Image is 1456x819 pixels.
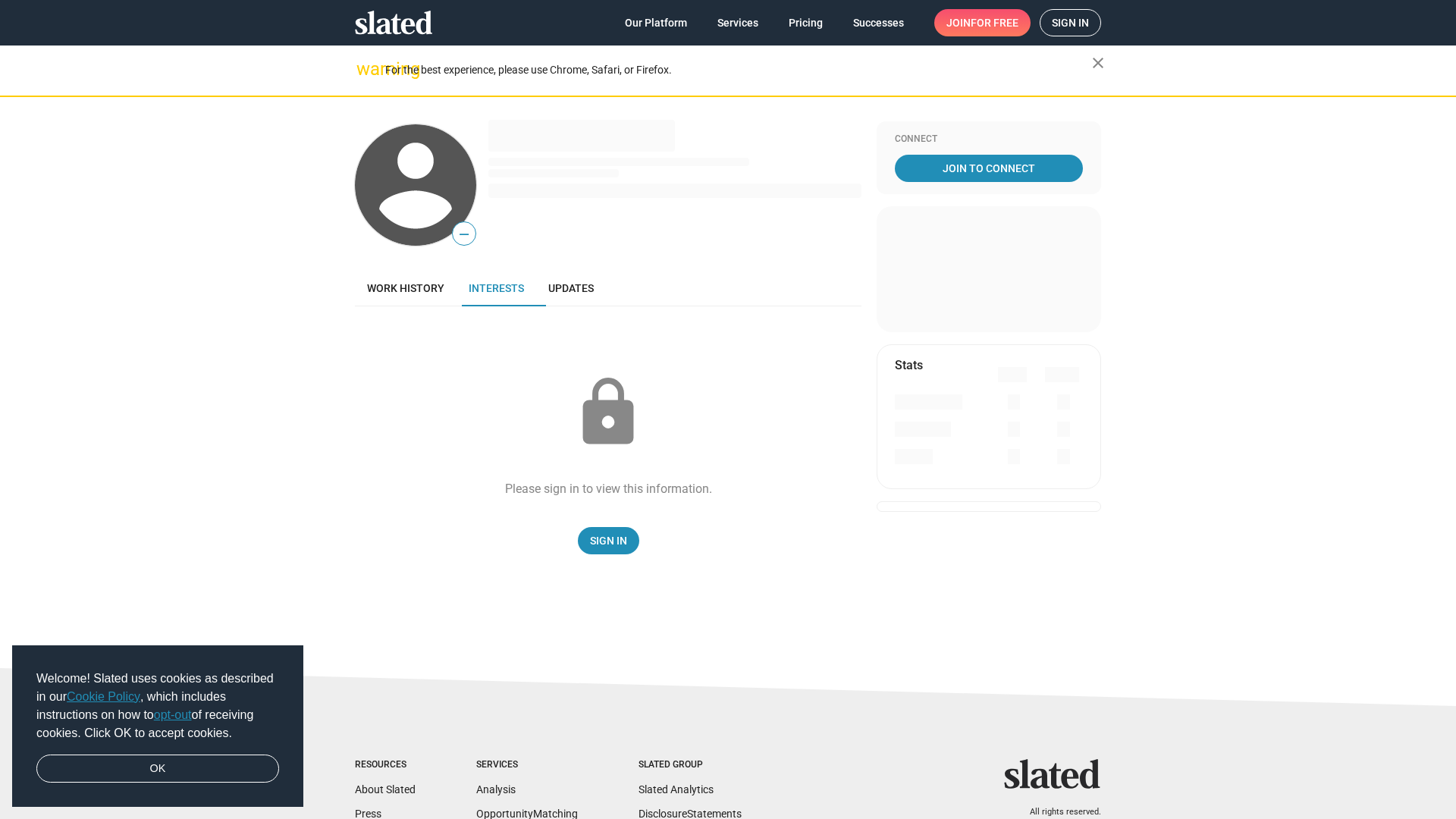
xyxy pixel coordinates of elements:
a: Analysis [476,783,516,795]
span: Services [717,9,758,36]
div: Slated Group [639,759,742,771]
a: Work history [355,270,457,306]
div: Services [476,759,578,771]
div: cookieconsent [12,645,303,808]
span: Join [946,9,1018,36]
div: Connect [895,133,1083,146]
a: dismiss cookie message [36,755,279,783]
span: Interests [469,282,524,294]
span: Welcome! Slated uses cookies as described in our , which includes instructions on how to of recei... [36,670,279,742]
span: for free [971,9,1018,36]
a: Sign In [578,527,639,554]
span: Sign In [590,527,627,554]
a: Sign in [1040,9,1101,36]
a: Join To Connect [895,155,1083,182]
a: Joinfor free [934,9,1031,36]
a: About Slated [355,783,416,795]
a: Pricing [777,9,835,36]
a: Slated Analytics [639,783,714,795]
mat-icon: lock [570,375,646,450]
div: For the best experience, please use Chrome, Safari, or Firefox. [385,60,1092,80]
span: Pricing [789,9,823,36]
a: Successes [841,9,916,36]
mat-card-title: Stats [895,357,923,373]
div: Please sign in to view this information. [505,481,712,497]
a: Our Platform [613,9,699,36]
span: Sign in [1052,10,1089,36]
span: Successes [853,9,904,36]
span: — [453,224,475,244]
span: Updates [548,282,594,294]
a: Interests [457,270,536,306]
mat-icon: close [1089,54,1107,72]
a: opt-out [154,708,192,721]
mat-icon: warning [356,60,375,78]
span: Our Platform [625,9,687,36]
span: Join To Connect [898,155,1080,182]
span: Work history [367,282,444,294]
a: Cookie Policy [67,690,140,703]
a: Updates [536,270,606,306]
a: Services [705,9,770,36]
div: Resources [355,759,416,771]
